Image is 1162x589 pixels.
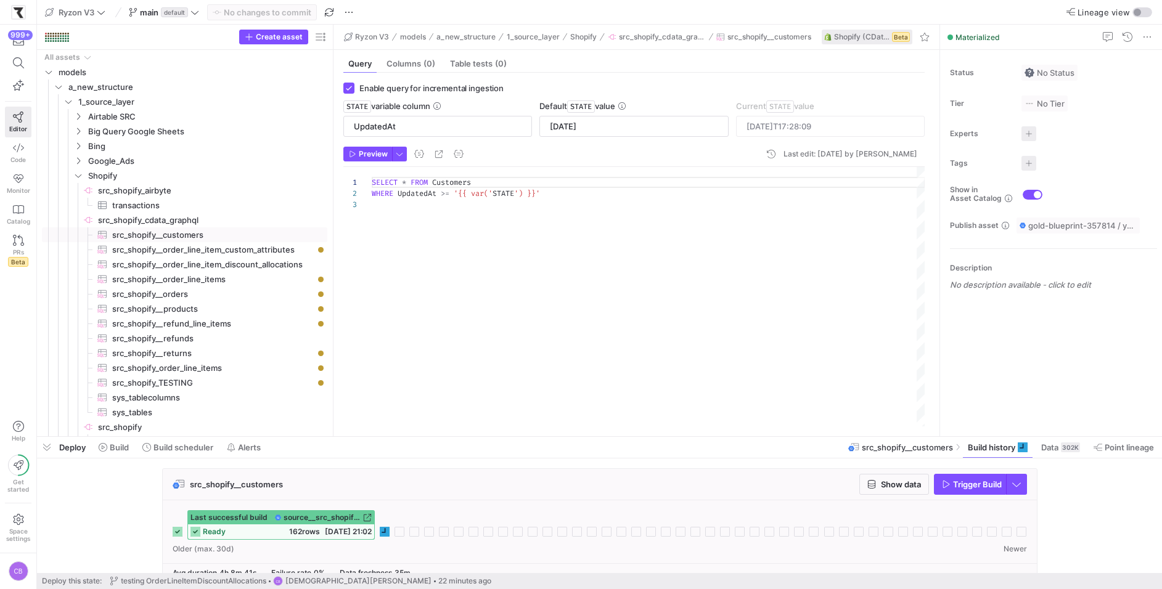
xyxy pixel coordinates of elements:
[1025,68,1074,78] span: No Status
[42,198,327,213] div: Press SPACE to select this row.
[441,189,449,198] span: >=
[1088,437,1160,458] button: Point lineage
[173,568,217,577] span: Avg duration
[112,361,313,375] span: src_shopify_order_line_items​​​​​​​​​
[42,257,327,272] a: src_shopify__order_line_item_discount_allocations​​​​​​​​​
[5,30,31,52] button: 999+
[5,107,31,137] a: Editor
[42,109,327,124] div: Press SPACE to select this row.
[271,568,311,577] span: Failure rate
[1061,442,1080,452] div: 302K
[256,33,303,41] span: Create asset
[432,177,471,187] span: Customers
[42,198,327,213] a: transactions​​​​​​​​​
[42,242,327,257] a: src_shopify__order_line_item_custom_attributes​​​​​​​​​
[950,129,1012,138] span: Experts
[10,434,26,442] span: Help
[325,527,372,536] span: [DATE] 21:02
[567,100,595,113] span: STATE
[190,513,268,522] span: Last successful build
[6,527,30,542] span: Space settings
[539,101,615,111] span: Default value
[619,33,706,41] span: src_shopify_cdata_graphql
[387,60,435,68] span: Columns
[341,30,392,44] button: Ryzon V3
[507,33,560,41] span: 1_source_layer
[59,442,86,452] span: Deploy
[238,442,261,452] span: Alerts
[42,360,327,375] div: Press SPACE to select this row.
[98,420,325,434] span: src_shopify​​​​​​​​
[112,391,313,405] span: sys_tablecolumns​​​​​​​​​
[950,264,1157,272] p: Description
[605,30,709,44] button: src_shopify_cdata_graphql
[1078,7,1130,17] span: Lineage view
[1025,68,1034,78] img: No status
[42,213,327,227] div: Press SPACE to select this row.
[433,30,499,44] button: a_new_structure
[934,474,1006,495] button: Trigger Build
[42,242,327,257] div: Press SPACE to select this row.
[436,33,496,41] span: a_new_structure
[42,331,327,346] div: Press SPACE to select this row.
[450,60,507,68] span: Table tests
[7,187,30,194] span: Monitor
[112,376,313,390] span: src_shopify_TESTING​​​​​​​​​
[42,405,327,420] a: sys_tables​​​​​​​​​
[8,257,28,267] span: Beta
[112,272,313,286] span: src_shopify__order_line_items​​​​​​​​​
[5,230,31,272] a: PRsBeta
[42,272,327,286] div: Press SPACE to select this row.
[962,437,1033,458] button: Build history
[42,286,327,301] a: src_shopify__orders​​​​​​​​​
[112,287,313,301] span: src_shopify__orders​​​​​​​​​
[1105,442,1154,452] span: Point lineage
[343,177,357,188] div: 1
[950,68,1012,77] span: Status
[42,360,327,375] a: src_shopify_order_line_items​​​​​​​​​
[1025,99,1065,108] span: No Tier
[5,508,31,548] a: Spacesettings
[9,125,27,132] span: Editor
[42,153,327,168] div: Press SPACE to select this row.
[42,346,327,360] a: src_shopify__returns​​​​​​​​​
[950,99,1012,108] span: Tier
[289,527,320,536] span: 162 rows
[950,185,1002,203] span: Show in Asset Catalog
[862,442,953,452] span: src_shopify__customers
[784,150,917,158] div: Last edit: [DATE] by [PERSON_NAME]
[42,94,327,109] div: Press SPACE to select this row.
[42,50,327,65] div: Press SPACE to select this row.
[343,100,371,113] span: STATE
[955,33,1000,42] span: Materialized
[314,568,325,577] span: 0%
[7,478,29,493] span: Get started
[343,188,357,199] div: 2
[112,302,313,316] span: src_shopify__products​​​​​​​​​
[953,479,1002,489] span: Trigger Build
[112,198,313,213] span: transactions​​​​​​​​​
[112,228,313,242] span: src_shopify__customers​​​​​​​​​
[98,213,325,227] span: src_shopify_cdata_graphql​​​​​​​​
[219,568,256,577] span: 4h 8m 41s
[42,272,327,286] a: src_shopify__order_line_items​​​​​​​​​
[5,137,31,168] a: Code
[950,159,1012,168] span: Tags
[1041,442,1058,452] span: Data
[93,437,134,458] button: Build
[140,7,158,17] span: main
[42,183,327,198] a: src_shopify_airbyte​​​​​​​​
[42,79,327,94] div: Press SPACE to select this row.
[88,139,325,153] span: Bing
[59,7,94,17] span: Ryzon V3
[59,65,325,79] span: models
[343,199,357,210] div: 3
[454,189,493,198] span: '{{ var('
[372,177,398,187] span: SELECT
[42,227,327,242] a: src_shopify__customers​​​​​​​​​
[42,375,327,390] div: Press SPACE to select this row.
[112,258,313,272] span: src_shopify__order_line_item_discount_allocations​​​​​​​​​
[161,7,188,17] span: default
[42,405,327,420] div: Press SPACE to select this row.
[359,83,504,93] span: Enable query for incremental ingestion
